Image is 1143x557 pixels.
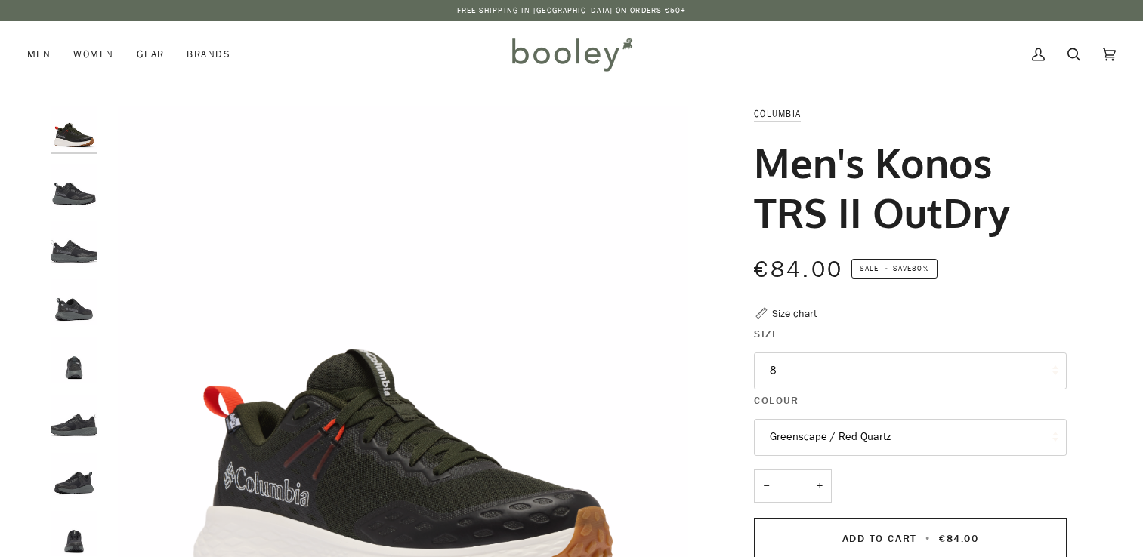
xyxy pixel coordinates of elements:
[754,254,843,285] span: €84.00
[73,47,113,62] span: Women
[921,531,935,546] span: •
[754,469,832,503] input: Quantity
[505,32,638,76] img: Booley
[51,106,97,151] img: Columbia Men's Konos TRS II OutDry Greenscape / Red Quartz - Booley Galway
[754,326,779,342] span: Size
[754,419,1067,456] button: Greenscape / Red Quartz
[187,47,230,62] span: Brands
[851,259,938,278] span: Save
[772,306,817,322] div: Size chart
[912,263,928,274] span: 30%
[137,47,165,62] span: Gear
[27,47,51,62] span: Men
[754,352,1067,389] button: 8
[754,107,801,120] a: Columbia
[754,392,799,408] span: Colour
[51,221,97,266] img: Columbia Men's Konos TRS II OutDry Black / Grill - Booley Galway
[62,21,125,88] a: Women
[27,21,62,88] a: Men
[860,263,879,274] span: Sale
[754,469,778,503] button: −
[51,395,97,440] img: Columbia Men's Konos TRS II OutDry Black / Grill - Booley Galway
[51,511,97,556] img: Columbia Men's Konos TRS II OutDry Black / Grill - Booley Galway
[842,531,917,546] span: Add to Cart
[51,453,97,498] img: Columbia Men's Konos TRS II OutDry Black / Grill - Booley Galway
[881,263,893,274] em: •
[457,5,687,17] p: Free Shipping in [GEOGRAPHIC_DATA] on Orders €50+
[175,21,242,88] a: Brands
[808,469,832,503] button: +
[51,337,97,383] img: Columbia Men's Konos TRS II OutDry Black / Grill - Booley Galway
[51,164,97,209] img: Columbia Men's Konos TRS II OutDry Black / Grill - Booley Galway
[939,531,978,546] span: €84.00
[754,137,1055,237] h1: Men's Konos TRS II OutDry
[125,21,176,88] a: Gear
[51,279,97,325] img: Columbia Men's Konos TRS II OutDry Black / Grill - Booley Galway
